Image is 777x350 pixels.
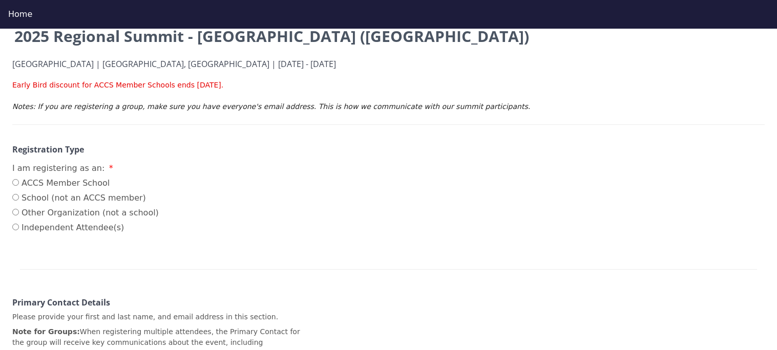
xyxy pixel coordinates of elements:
[8,8,769,20] div: Home
[12,192,159,204] label: School (not an ACCS member)
[12,297,110,308] strong: Primary Contact Details
[12,222,159,234] label: Independent Attendee(s)
[12,194,19,201] input: School (not an ACCS member)
[12,224,19,230] input: Independent Attendee(s)
[12,81,223,89] span: Early Bird discount for ACCS Member Schools ends [DATE].
[12,327,80,336] strong: Note for Groups:
[12,207,159,219] label: Other Organization (not a school)
[12,209,19,215] input: Other Organization (not a school)
[12,25,765,48] h2: 2025 Regional Summit - [GEOGRAPHIC_DATA] ([GEOGRAPHIC_DATA])
[12,163,104,173] span: I am registering as an:
[12,144,84,155] strong: Registration Type
[12,312,307,322] p: Please provide your first and last name, and email address in this section.
[12,60,765,69] h4: [GEOGRAPHIC_DATA] | [GEOGRAPHIC_DATA], [GEOGRAPHIC_DATA] | [DATE] - [DATE]
[12,177,159,189] label: ACCS Member School
[12,179,19,186] input: ACCS Member School
[12,102,530,111] em: Notes: If you are registering a group, make sure you have everyone's email address. This is how w...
